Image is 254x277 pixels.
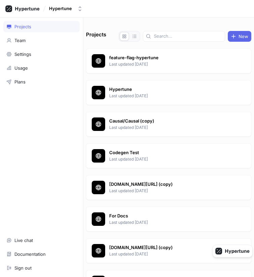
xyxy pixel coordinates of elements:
[109,181,231,188] p: [DOMAIN_NAME][URL] (copy)
[109,219,231,226] p: Last updated [DATE]
[49,6,72,11] div: Hypertune
[86,31,106,42] p: Projects
[109,251,231,257] p: Last updated [DATE]
[14,79,26,84] div: Plans
[14,38,26,43] div: Team
[3,35,80,46] a: Team
[14,238,33,243] div: Live chat
[3,62,80,74] a: Usage
[109,156,231,162] p: Last updated [DATE]
[14,265,32,271] div: Sign out
[14,51,31,57] div: Settings
[109,55,231,61] p: feature-flag-hypertune
[3,248,80,260] a: Documentation
[228,31,251,42] button: New
[109,213,231,219] p: For Docs
[239,34,248,38] span: New
[14,251,46,257] div: Documentation
[109,61,231,67] p: Last updated [DATE]
[3,76,80,88] a: Plans
[109,149,231,156] p: Codegen Test
[109,188,231,194] p: Last updated [DATE]
[109,93,231,99] p: Last updated [DATE]
[109,125,231,131] p: Last updated [DATE]
[3,48,80,60] a: Settings
[109,86,231,93] p: Hypertune
[14,65,28,71] div: Usage
[109,118,231,125] p: Causal/Causal (copy)
[14,24,31,29] div: Projects
[154,33,222,40] input: Search...
[46,3,85,14] button: Hypertune
[109,244,231,251] p: [DOMAIN_NAME][URL] (copy)
[3,21,80,32] a: Projects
